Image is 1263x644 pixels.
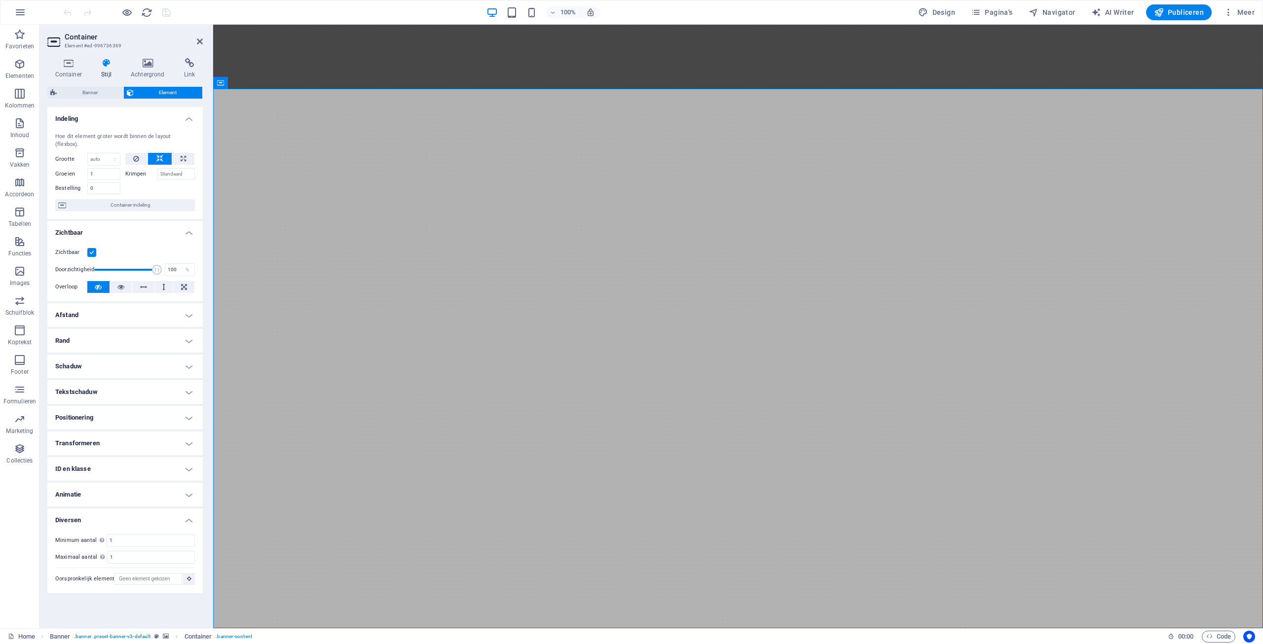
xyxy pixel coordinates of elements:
[1243,631,1255,643] button: Usercentrics
[11,368,29,376] p: Footer
[8,250,32,257] p: Functies
[125,168,157,180] label: Krimpen
[47,355,203,378] h4: Schaduw
[1224,7,1255,17] span: Meer
[55,554,107,560] label: Maximaal aantal
[1202,631,1235,643] button: Code
[47,508,203,526] h4: Diversen
[8,220,31,228] p: Tabellen
[47,457,203,481] h4: ID en klasse
[10,161,30,169] p: Vakken
[137,87,200,99] span: Element
[69,199,192,211] span: Container-indeling
[47,329,203,353] h4: Rand
[3,397,36,405] p: Formulieren
[216,631,252,643] span: . banner-content
[55,199,195,211] button: Container-indeling
[47,221,203,239] h4: Zichtbaar
[47,406,203,429] h4: Positionering
[8,631,35,643] a: Klik om selectie op te heffen, dubbelklik om Pagina's te open
[60,87,120,99] span: Banner
[55,156,87,162] label: Grootte
[65,41,183,50] h3: Element #ed-996736369
[6,457,33,465] p: Collecties
[55,133,195,149] div: Hoe dit element groter wordt binnen de layout (flexbox).
[967,4,1017,20] button: Pagina's
[918,7,955,17] span: Design
[55,168,87,180] label: Groeien
[47,431,203,455] h4: Transformeren
[55,182,87,194] label: Bestelling
[8,338,32,346] p: Koptekst
[1185,633,1187,640] span: :
[914,4,959,20] div: Design (Ctrl+Alt+Y)
[94,58,123,79] h4: Stijl
[55,247,87,258] label: Zichtbaar
[65,33,203,41] h2: Container
[971,7,1013,17] span: Pagina's
[163,634,169,639] i: Dit element bevat een achtergrond
[50,631,252,643] nav: breadcrumb
[47,380,203,404] h4: Tekstschaduw
[6,427,33,435] p: Marketing
[914,4,959,20] button: Design
[560,6,576,18] h6: 100%
[1146,4,1212,20] button: Publiceren
[50,631,71,643] span: Klik om te selecteren, dubbelklik om te bewerken
[87,182,120,194] input: Standaard
[123,58,176,79] h4: Achtergrond
[586,8,595,17] i: Stel bij het wijzigen van de grootte van de weergegeven website automatisch het juist zoomniveau ...
[124,87,203,99] button: Element
[1220,4,1259,20] button: Meer
[154,634,159,639] i: Dit element is een aanpasbare voorinstelling
[5,309,34,317] p: Schuifblok
[1178,631,1193,643] span: 00 00
[1154,7,1204,17] span: Publiceren
[1025,4,1079,20] button: Navigator
[5,72,34,80] p: Elementen
[55,267,94,272] label: Doorzichtigheid
[546,6,581,18] button: 100%
[141,6,152,18] button: reload
[114,573,182,585] input: Geen element gekozen
[55,537,107,543] label: Minimum aantal
[176,58,203,79] h4: Link
[87,168,120,180] input: Standaard
[47,87,123,99] button: Banner
[47,303,203,327] h4: Afstand
[5,102,35,109] p: Kolommen
[5,190,34,198] p: Accordeon
[10,279,30,287] p: Images
[185,631,212,643] span: Klik om te selecteren, dubbelklik om te bewerken
[10,131,30,139] p: Inhoud
[1168,631,1194,643] h6: Sessietijd
[55,281,87,293] label: Overloop
[1206,631,1231,643] span: Code
[5,42,34,50] p: Favorieten
[55,573,114,585] label: Oorspronkelijk element
[47,107,203,125] h4: Indeling
[141,7,152,18] i: Pagina opnieuw laden
[47,483,203,506] h4: Animatie
[181,264,194,276] div: %
[47,58,94,79] h4: Container
[1087,4,1138,20] button: AI Writer
[74,631,150,643] span: . banner .preset-banner-v3-default
[157,168,195,180] input: Standaard
[1029,7,1076,17] span: Navigator
[1091,7,1134,17] span: AI Writer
